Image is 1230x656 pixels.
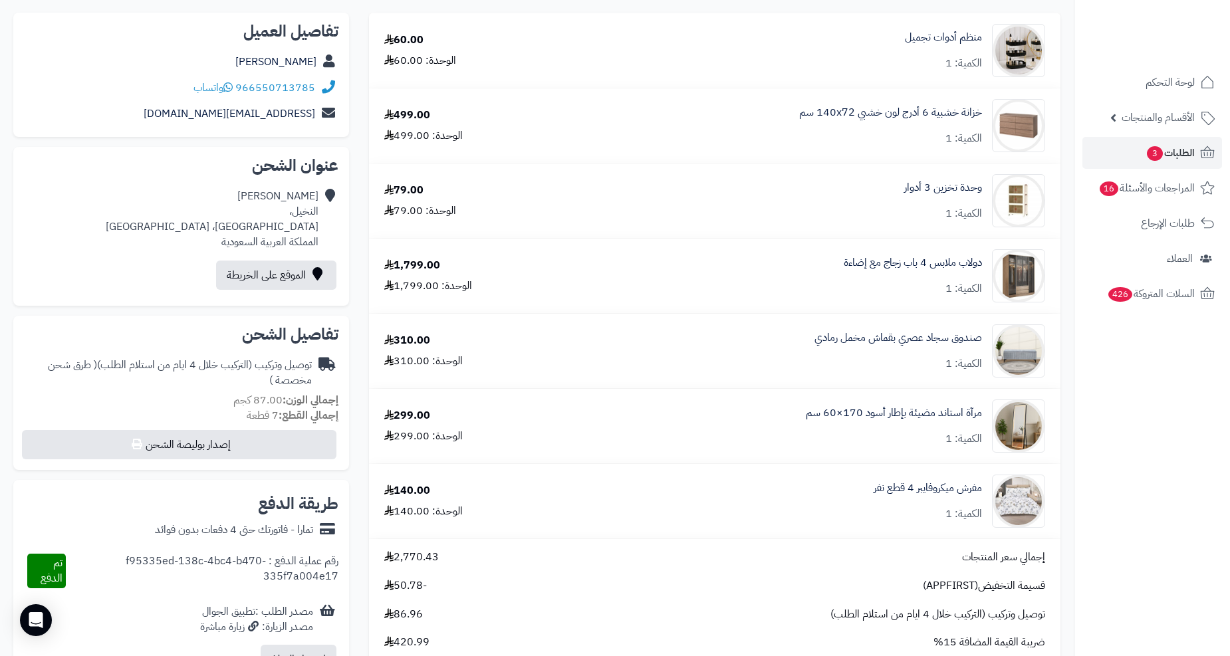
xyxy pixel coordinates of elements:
[235,80,315,96] a: 966550713785
[945,56,982,71] div: الكمية: 1
[993,24,1045,77] img: 1756024722-110316010065-90x90.jpg
[24,23,338,39] h2: تفاصيل العميل
[993,324,1045,378] img: 1753266186-1-90x90.jpg
[1141,214,1195,233] span: طلبات الإرجاع
[384,429,463,444] div: الوحدة: 299.00
[144,106,315,122] a: [EMAIL_ADDRESS][DOMAIN_NAME]
[193,80,233,96] a: واتساب
[384,53,456,68] div: الوحدة: 60.00
[1140,34,1217,62] img: logo-2.png
[874,481,982,496] a: مفرش ميكروفايبر 4 قطع نفر
[384,278,472,294] div: الوحدة: 1,799.00
[945,506,982,522] div: الكمية: 1
[384,354,463,369] div: الوحدة: 310.00
[384,408,430,423] div: 299.00
[806,405,982,421] a: مرآة استاند مضيئة بإطار أسود 170×60 سم
[844,255,982,271] a: دولاب ملابس 4 باب زجاج مع إضاءة
[279,407,338,423] strong: إجمالي القطع:
[1082,66,1222,98] a: لوحة التحكم
[1082,243,1222,274] a: العملاء
[830,607,1045,622] span: توصيل وتركيب (التركيب خلال 4 ايام من استلام الطلب)
[384,483,430,498] div: 140.00
[1108,287,1132,302] span: 426
[1082,137,1222,169] a: الطلبات3
[1147,146,1163,161] span: 3
[384,183,424,198] div: 79.00
[1098,179,1195,197] span: المراجعات والأسئلة
[233,392,338,408] small: 87.00 كجم
[933,635,1045,650] span: ضريبة القيمة المضافة 15%
[904,180,982,195] a: وحدة تخزين 3 أدوار
[384,108,430,123] div: 499.00
[384,550,439,565] span: 2,770.43
[384,504,463,519] div: الوحدة: 140.00
[66,554,338,588] div: رقم عملية الدفع : f95335ed-138c-4bc4-b470-335f7a004e17
[384,203,456,219] div: الوحدة: 79.00
[1082,172,1222,204] a: المراجعات والأسئلة16
[905,30,982,45] a: منظم أدوات تجميل
[155,522,313,538] div: تمارا - فاتورتك حتى 4 دفعات بدون فوائد
[200,604,313,635] div: مصدر الطلب :تطبيق الجوال
[384,607,423,622] span: 86.96
[24,158,338,173] h2: عنوان الشحن
[22,430,336,459] button: إصدار بوليصة الشحن
[216,261,336,290] a: الموقع على الخريطة
[945,356,982,372] div: الكمية: 1
[247,407,338,423] small: 7 قطعة
[1122,108,1195,127] span: الأقسام والمنتجات
[1146,73,1195,92] span: لوحة التحكم
[20,604,52,636] div: Open Intercom Messenger
[283,392,338,408] strong: إجمالي الوزن:
[200,619,313,635] div: مصدر الزيارة: زيارة مباشرة
[993,174,1045,227] img: 1738071812-110107010066-90x90.jpg
[384,128,463,144] div: الوحدة: 499.00
[962,550,1045,565] span: إجمالي سعر المنتجات
[993,249,1045,302] img: 1742132386-110103010021.1-90x90.jpg
[384,578,427,594] span: -50.78
[993,99,1045,152] img: 1752058398-1(9)-90x90.jpg
[384,33,424,48] div: 60.00
[1146,144,1195,162] span: الطلبات
[384,333,430,348] div: 310.00
[993,399,1045,453] img: 1753775987-1-90x90.jpg
[384,258,440,273] div: 1,799.00
[945,206,982,221] div: الكمية: 1
[1167,249,1193,268] span: العملاء
[1107,284,1195,303] span: السلات المتروكة
[923,578,1045,594] span: قسيمة التخفيض(APPFIRST)
[799,105,982,120] a: خزانة خشبية 6 أدرج لون خشبي 140x72 سم
[48,357,312,388] span: ( طرق شحن مخصصة )
[993,475,1045,528] img: 1754375734-1-90x90.jpg
[945,281,982,296] div: الكمية: 1
[235,54,316,70] a: [PERSON_NAME]
[814,330,982,346] a: صندوق سجاد عصري بقماش مخمل رمادي
[24,358,312,388] div: توصيل وتركيب (التركيب خلال 4 ايام من استلام الطلب)
[106,189,318,249] div: [PERSON_NAME] النخيل، [GEOGRAPHIC_DATA]، [GEOGRAPHIC_DATA] المملكة العربية السعودية
[1082,207,1222,239] a: طلبات الإرجاع
[24,326,338,342] h2: تفاصيل الشحن
[1100,181,1118,196] span: 16
[384,635,430,650] span: 420.99
[258,496,338,512] h2: طريقة الدفع
[41,555,62,586] span: تم الدفع
[1082,278,1222,310] a: السلات المتروكة426
[945,131,982,146] div: الكمية: 1
[945,431,982,447] div: الكمية: 1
